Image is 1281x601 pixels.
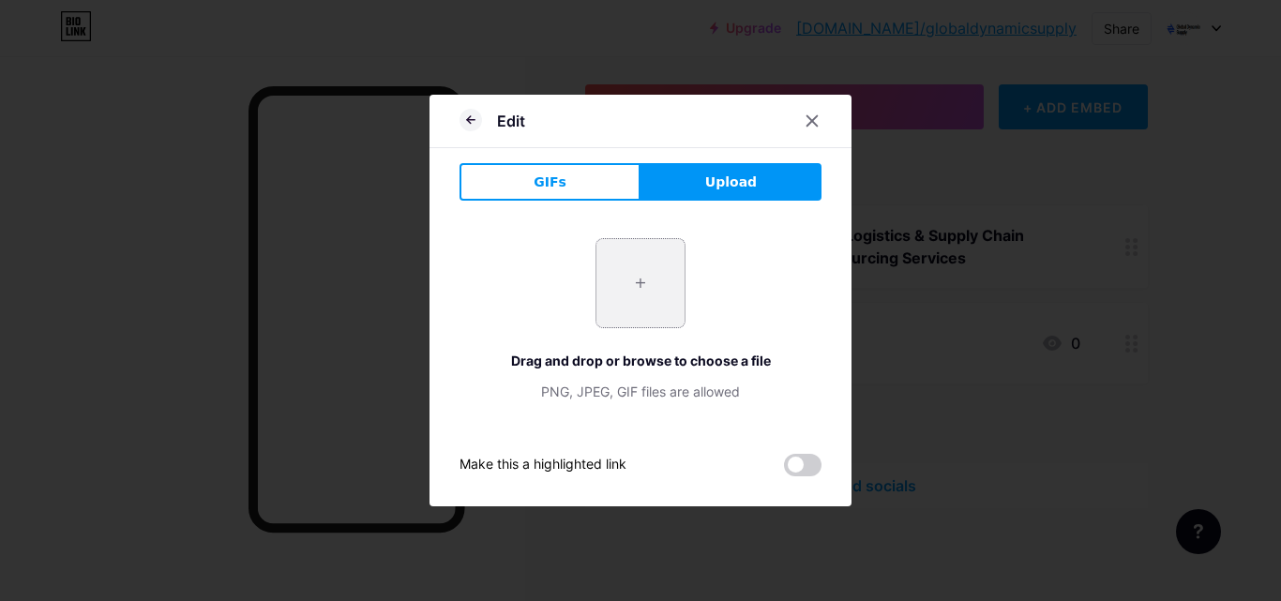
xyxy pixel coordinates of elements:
[705,173,757,192] span: Upload
[460,351,821,370] div: Drag and drop or browse to choose a file
[460,163,640,201] button: GIFs
[497,110,525,132] div: Edit
[460,454,626,476] div: Make this a highlighted link
[460,382,821,401] div: PNG, JPEG, GIF files are allowed
[534,173,566,192] span: GIFs
[640,163,821,201] button: Upload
